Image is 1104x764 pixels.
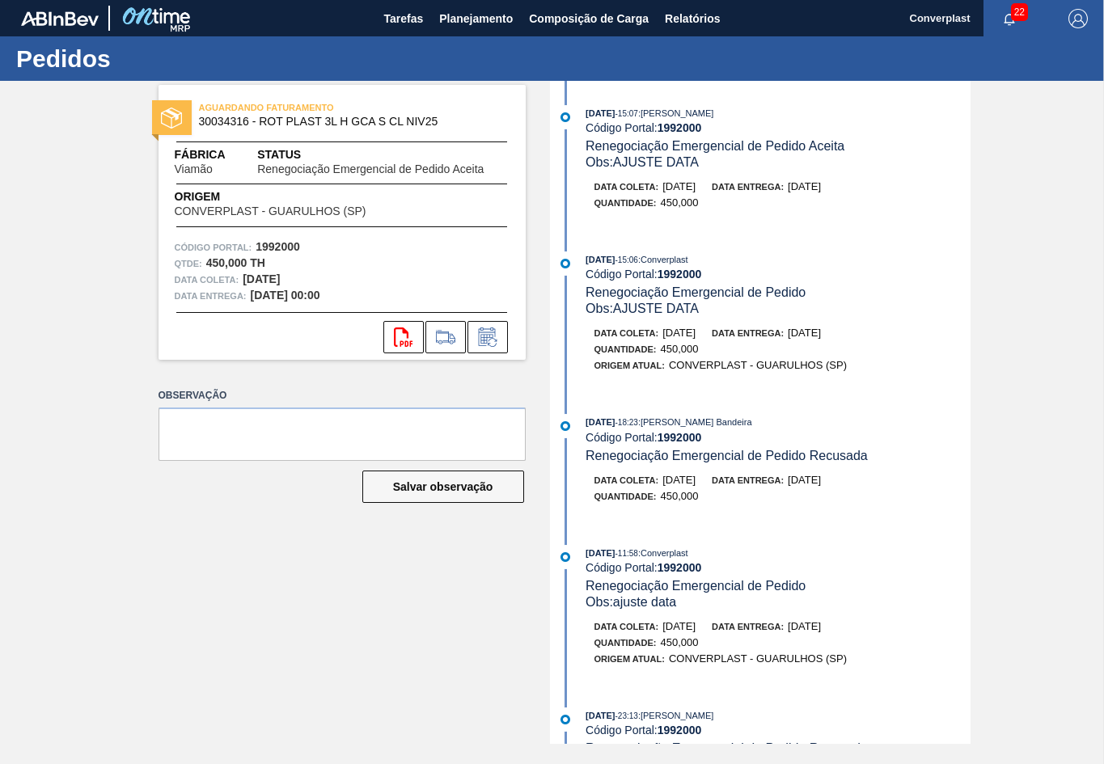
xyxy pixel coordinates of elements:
strong: 1992000 [658,268,702,281]
span: Qtde : [175,255,202,272]
img: Logout [1068,9,1088,28]
span: Data coleta: [594,475,659,485]
span: : [PERSON_NAME] [638,711,714,720]
span: Quantidade : [594,198,657,208]
span: : [PERSON_NAME] Bandeira [638,417,752,427]
span: : Converplast [638,548,688,558]
strong: 1992000 [658,121,702,134]
span: Origem Atual: [594,361,665,370]
span: Quantidade : [594,344,657,354]
span: Planejamento [439,9,513,28]
span: CONVERPLAST - GUARULHOS (SP) [669,359,847,371]
span: Composição de Carga [529,9,649,28]
span: - 15:06 [615,255,638,264]
span: CONVERPLAST - GUARULHOS (SP) [175,205,366,217]
span: - 23:13 [615,711,638,720]
span: [DATE] [788,620,821,632]
span: Renegociação Emergencial de Pedido Recusada [586,741,868,755]
button: Salvar observação [362,471,524,503]
span: Data entrega: [175,288,247,304]
img: atual [560,421,570,431]
span: [DATE] [788,474,821,486]
img: atual [560,112,570,122]
span: Tarefas [383,9,423,28]
span: CONVERPLAST - GUARULHOS (SP) [669,652,847,665]
div: Código Portal: [586,724,970,737]
span: [DATE] [788,327,821,339]
span: Data coleta: [594,182,659,192]
img: atual [560,715,570,724]
span: - 18:23 [615,418,638,427]
div: Informar alteração no pedido [467,321,508,353]
h1: Pedidos [16,49,303,68]
strong: [DATE] 00:00 [251,289,320,302]
div: Código Portal: [586,268,970,281]
span: Origem Atual: [594,654,665,664]
strong: 1992000 [658,431,702,444]
div: Código Portal: [586,121,970,134]
span: Origem [175,188,412,205]
span: [DATE] [586,255,615,264]
span: Data entrega: [712,328,784,338]
span: 450,000 [661,636,699,648]
span: Viamão [175,163,213,175]
span: [DATE] [662,620,696,632]
span: Data entrega: [712,622,784,631]
strong: 1992000 [658,561,702,574]
span: [DATE] [586,548,615,558]
span: Data entrega: [712,475,784,485]
span: Status [257,146,509,163]
span: [DATE] [662,327,696,339]
span: Data coleta: [594,328,659,338]
button: Notificações [983,7,1035,30]
span: : [PERSON_NAME] [638,108,714,118]
span: [DATE] [586,711,615,720]
span: [DATE] [662,474,696,486]
span: [DATE] [788,180,821,192]
strong: 450,000 TH [206,256,265,269]
strong: [DATE] [243,272,280,285]
span: Renegociação Emergencial de Pedido Aceita [586,139,844,153]
span: Relatórios [665,9,720,28]
span: Data coleta: [594,622,659,631]
span: - 11:58 [615,549,638,558]
span: Obs: AJUSTE DATA [586,302,699,315]
div: Abrir arquivo PDF [383,321,424,353]
img: status [161,108,182,129]
span: Fábrica [175,146,258,163]
strong: 1992000 [256,240,300,253]
span: 30034316 - ROT PLAST 3L H GCA S CL NIV25 [199,116,493,128]
strong: 1992000 [658,724,702,737]
span: 450,000 [661,343,699,355]
span: [DATE] [586,108,615,118]
span: - 15:07 [615,109,638,118]
img: atual [560,552,570,562]
img: atual [560,259,570,268]
div: Código Portal: [586,561,970,574]
span: [DATE] [586,417,615,427]
span: Código Portal: [175,239,252,255]
span: 450,000 [661,196,699,209]
label: Observação [159,384,526,407]
div: Código Portal: [586,431,970,444]
span: [DATE] [662,180,696,192]
span: 22 [1011,3,1028,21]
span: Renegociação Emergencial de Pedido Aceita [257,163,484,175]
span: Obs: ajuste data [586,595,676,609]
span: AGUARDANDO FATURAMENTO [199,99,425,116]
img: TNhmsLtSVTkK8tSr43FrP2fwEKptu5GPRR3wAAAABJRU5ErkJggg== [21,11,99,26]
div: Ir para Composição de Carga [425,321,466,353]
span: Renegociação Emergencial de Pedido [586,285,806,299]
span: Quantidade : [594,492,657,501]
span: : Converplast [638,255,688,264]
span: Obs: AJUSTE DATA [586,155,699,169]
span: Renegociação Emergencial de Pedido [586,579,806,593]
span: 450,000 [661,490,699,502]
span: Quantidade : [594,638,657,648]
span: Renegociação Emergencial de Pedido Recusada [586,449,868,462]
span: Data entrega: [712,182,784,192]
span: Data coleta: [175,272,239,288]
